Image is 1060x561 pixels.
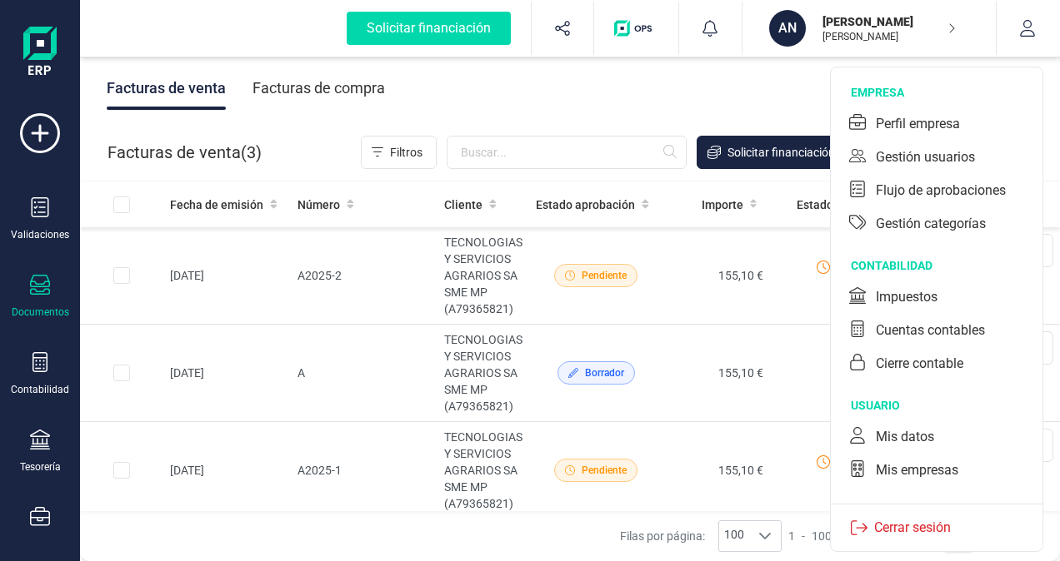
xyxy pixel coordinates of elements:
div: Cierre contable [876,354,963,374]
div: Validaciones [11,228,69,241]
div: Filas por página: [620,520,782,552]
div: Perfil empresa [876,114,960,134]
div: Mis empresas [876,460,958,480]
span: Borrador [585,365,624,380]
button: Solicitar financiación [327,2,531,55]
span: Estado cobro [797,196,866,213]
button: Filtros [361,136,437,169]
td: 155,10 € [662,227,770,325]
div: Facturas de compra [252,67,385,110]
div: Flujo de aprobaciones [876,181,1006,201]
img: Logo Finanedi [23,27,57,80]
button: Solicitar financiación [697,136,849,169]
span: Pendiente [582,463,627,478]
button: AN[PERSON_NAME][PERSON_NAME] [762,2,976,55]
p: Cerrar sesión [867,518,957,538]
input: Buscar... [447,136,687,169]
div: empresa [851,84,1042,101]
span: Importe [702,196,743,213]
div: Gestión categorías [876,214,986,234]
div: Tesorería [20,460,61,474]
td: A2025-2 [291,227,437,325]
p: [PERSON_NAME] [822,30,956,43]
img: Logo de OPS [614,20,658,37]
td: [DATE] [163,227,291,325]
td: 155,10 € [662,422,770,519]
span: 100 [719,521,749,551]
span: Solicitar financiación [727,144,835,161]
p: - [777,363,887,383]
span: 3 [247,141,256,164]
span: Pendiente [582,268,627,283]
div: Documentos [12,305,69,319]
div: Mis datos [876,427,934,447]
div: Row Selected ed1015b4-2741-4195-8cd0-3839ab4fa1f5 [113,462,130,479]
div: Facturas de venta ( ) [107,136,262,169]
button: Logo de OPS [604,2,668,55]
td: A [291,325,437,422]
div: Facturas de venta [107,67,226,110]
span: Fecha de emisión [170,196,263,213]
div: Row Selected 6ceab3dd-1ba1-411d-bace-bdbd8680ee86 [113,267,130,284]
td: [DATE] [163,325,291,422]
span: Número [297,196,340,213]
td: A2025-1 [291,422,437,519]
div: Contabilidad [11,383,69,396]
td: TECNOLOGIAS Y SERVICIOS AGRARIOS SA SME MP (A79365821) [437,325,529,422]
span: Filtros [390,144,422,161]
div: - [788,528,864,544]
div: Cuentas contables [876,320,985,340]
div: usuario [851,397,1042,414]
div: Gestión usuarios [876,147,975,167]
div: AN [769,10,806,47]
td: [DATE] [163,422,291,519]
div: contabilidad [851,257,1042,274]
span: Cliente [444,196,482,213]
div: Row Selected d5c6e7ee-abc9-447b-9c9d-c9440ebc7cd0 [113,365,130,381]
td: TECNOLOGIAS Y SERVICIOS AGRARIOS SA SME MP (A79365821) [437,227,529,325]
p: [PERSON_NAME] [822,13,956,30]
div: Solicitar financiación [347,12,511,45]
span: Estado aprobación [536,196,635,213]
td: TECNOLOGIAS Y SERVICIOS AGRARIOS SA SME MP (A79365821) [437,422,529,519]
div: All items unselected [113,196,130,213]
div: Impuestos [876,287,937,307]
span: 1 [788,528,795,544]
td: 155,10 € [662,325,770,422]
span: 100 [812,528,832,544]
